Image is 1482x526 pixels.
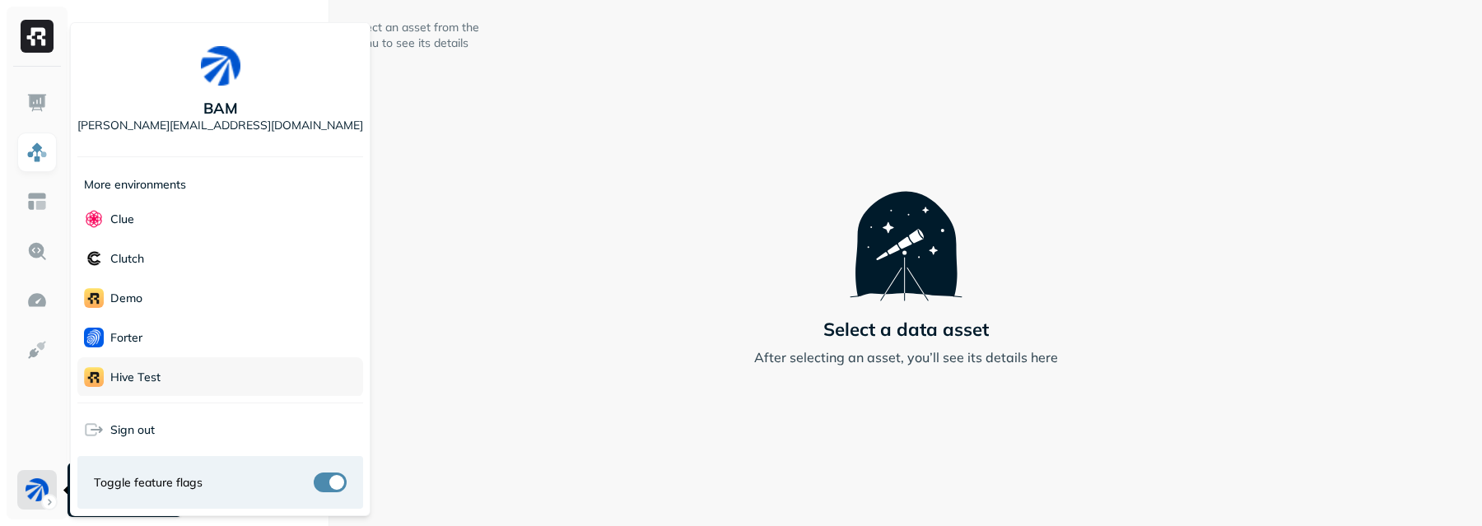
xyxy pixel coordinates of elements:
p: [PERSON_NAME][EMAIL_ADDRESS][DOMAIN_NAME] [77,118,363,133]
span: Toggle feature flags [94,475,203,491]
img: Clue [84,209,104,229]
p: BAM [203,99,238,118]
p: Forter [110,330,142,346]
p: Hive Test [110,370,161,385]
img: Clutch [84,249,104,268]
img: demo [84,288,104,308]
p: demo [110,291,142,306]
img: BAM [201,46,240,86]
img: Hive Test [84,367,104,387]
span: Sign out [110,422,155,438]
p: More environments [84,177,186,193]
p: Clue [110,212,134,227]
img: Forter [84,328,104,347]
p: Clutch [110,251,144,267]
